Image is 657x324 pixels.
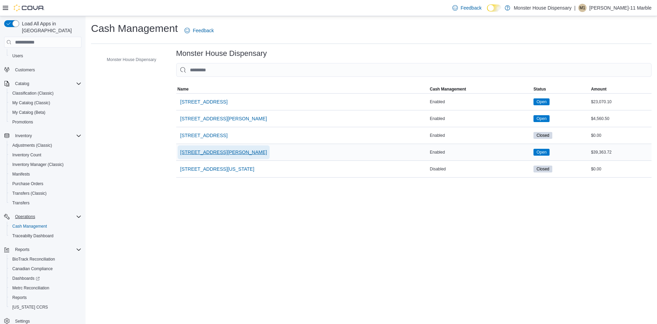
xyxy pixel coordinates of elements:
h1: Cash Management [91,22,178,35]
a: [US_STATE] CCRS [10,303,51,311]
span: Purchase Orders [10,180,81,188]
button: Promotions [7,117,84,127]
span: Reports [15,247,29,252]
div: Enabled [428,115,532,123]
button: [STREET_ADDRESS] [178,129,230,142]
a: Metrc Reconciliation [10,284,52,292]
button: Metrc Reconciliation [7,283,84,293]
button: Transfers [7,198,84,208]
div: Disabled [428,165,532,173]
button: [US_STATE] CCRS [7,302,84,312]
span: My Catalog (Classic) [10,99,81,107]
span: Customers [15,67,35,73]
span: Dashboards [10,274,81,283]
span: Inventory Manager (Classic) [12,162,64,167]
span: Users [10,52,81,60]
span: BioTrack Reconciliation [10,255,81,263]
button: Inventory Count [7,150,84,160]
div: $39,363.72 [590,148,652,156]
button: [STREET_ADDRESS][PERSON_NAME] [178,145,270,159]
button: Reports [1,245,84,254]
a: Feedback [182,24,216,37]
p: | [574,4,576,12]
span: Operations [12,213,81,221]
span: Adjustments (Classic) [10,141,81,149]
button: Name [176,85,429,93]
span: Closed [533,166,552,172]
span: Amount [591,86,606,92]
a: Adjustments (Classic) [10,141,55,149]
span: Inventory [12,132,81,140]
span: [US_STATE] CCRS [12,304,48,310]
span: Closed [537,132,549,139]
span: Load All Apps in [GEOGRAPHIC_DATA] [19,20,81,34]
div: Enabled [428,148,532,156]
span: Users [12,53,23,59]
span: My Catalog (Beta) [10,108,81,117]
span: Purchase Orders [12,181,43,187]
div: $23,070.10 [590,98,652,106]
button: Cash Management [7,221,84,231]
a: BioTrack Reconciliation [10,255,58,263]
div: $4,560.50 [590,115,652,123]
button: Reports [12,245,32,254]
span: Promotions [12,119,33,125]
span: [STREET_ADDRESS] [180,98,228,105]
a: Canadian Compliance [10,265,55,273]
button: Monster House Dispensary [97,56,159,64]
a: Manifests [10,170,33,178]
div: Enabled [428,98,532,106]
span: Catalog [15,81,29,86]
button: Catalog [12,80,32,88]
a: My Catalog (Classic) [10,99,53,107]
span: M1 [580,4,585,12]
a: My Catalog (Beta) [10,108,48,117]
span: Transfers [10,199,81,207]
span: Settings [15,319,30,324]
img: Cova [14,4,44,11]
div: Enabled [428,131,532,140]
span: Closed [537,166,549,172]
button: Canadian Compliance [7,264,84,274]
a: Users [10,52,26,60]
span: Transfers (Classic) [12,191,47,196]
button: Transfers (Classic) [7,189,84,198]
span: Cash Management [10,222,81,230]
a: Feedback [450,1,484,15]
button: BioTrack Reconciliation [7,254,84,264]
span: Closed [533,132,552,139]
span: Traceabilty Dashboard [10,232,81,240]
span: [STREET_ADDRESS] [180,132,228,139]
button: My Catalog (Classic) [7,98,84,108]
span: Promotions [10,118,81,126]
div: $0.00 [590,165,652,173]
a: Purchase Orders [10,180,46,188]
a: Cash Management [10,222,50,230]
button: Users [7,51,84,61]
span: Status [533,86,546,92]
span: Dashboards [12,276,40,281]
div: $0.00 [590,131,652,140]
button: Catalog [1,79,84,88]
span: Inventory Count [12,152,41,158]
input: Dark Mode [487,4,501,12]
span: My Catalog (Beta) [12,110,46,115]
span: Canadian Compliance [10,265,81,273]
button: Cash Management [428,85,532,93]
a: Transfers (Classic) [10,189,49,197]
span: Feedback [461,4,481,11]
button: [STREET_ADDRESS] [178,95,230,109]
span: Customers [12,65,81,74]
a: Traceabilty Dashboard [10,232,56,240]
span: Open [533,149,550,156]
span: Reports [10,293,81,302]
p: [PERSON_NAME]-11 Marble [589,4,652,12]
span: Operations [15,214,35,219]
span: Cash Management [12,224,47,229]
a: Reports [10,293,29,302]
button: Traceabilty Dashboard [7,231,84,241]
span: Monster House Dispensary [107,57,156,62]
span: Transfers (Classic) [10,189,81,197]
span: Canadian Compliance [12,266,53,272]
